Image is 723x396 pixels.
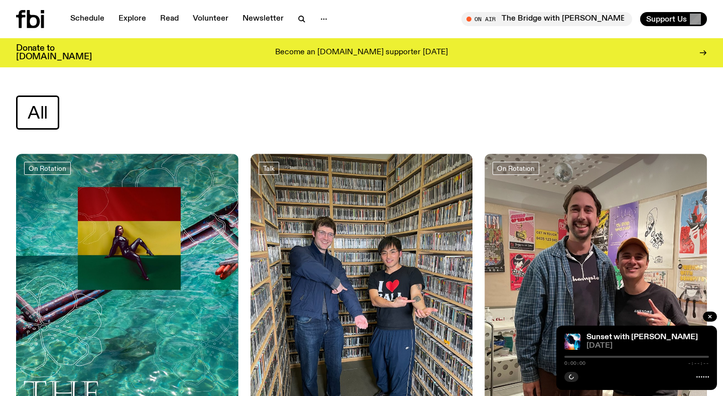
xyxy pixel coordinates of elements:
[586,333,698,341] a: Sunset with [PERSON_NAME]
[28,103,48,123] span: All
[586,342,709,350] span: [DATE]
[497,164,535,172] span: On Rotation
[236,12,290,26] a: Newsletter
[688,361,709,366] span: -:--:--
[259,162,279,175] a: Talk
[640,12,707,26] button: Support Us
[493,162,539,175] a: On Rotation
[16,44,92,61] h3: Donate to [DOMAIN_NAME]
[263,164,275,172] span: Talk
[564,361,585,366] span: 0:00:00
[112,12,152,26] a: Explore
[64,12,110,26] a: Schedule
[29,164,66,172] span: On Rotation
[564,334,580,350] img: Simon Caldwell stands side on, looking downwards. He has headphones on. Behind him is a brightly ...
[275,48,448,57] p: Become an [DOMAIN_NAME] supporter [DATE]
[24,162,71,175] a: On Rotation
[646,15,687,24] span: Support Us
[154,12,185,26] a: Read
[187,12,234,26] a: Volunteer
[461,12,632,26] button: On AirThe Bridge with [PERSON_NAME]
